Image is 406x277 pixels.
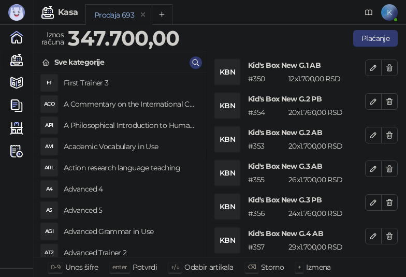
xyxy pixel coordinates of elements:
[41,159,57,176] div: ARL
[246,208,286,219] div: # 356
[248,93,365,105] h4: Kid's Box New G.2 PB
[41,75,57,91] div: FT
[286,208,367,219] div: 24 x 1.760,00 RSD
[246,174,286,185] div: # 355
[94,9,134,21] div: Prodaja 693
[261,260,284,274] div: Storno
[41,96,57,112] div: ACO
[215,127,240,152] div: KBN
[54,56,104,68] div: Sve kategorije
[8,4,25,21] img: Logo
[360,4,377,21] a: Dokumentacija
[215,194,240,219] div: KBN
[39,28,66,49] div: Iznos računa
[184,260,233,274] div: Odabir artikala
[34,72,206,257] div: grid
[64,96,198,112] h4: A Commentary on the International Convent on Civil and Political Rights
[64,138,198,155] h4: Academic Vocabulary in Use
[41,117,57,134] div: API
[64,223,198,240] h4: Advanced Grammar in Use
[248,228,365,239] h4: Kid's Box New G.4 AB
[246,140,286,152] div: # 353
[41,244,57,261] div: AT2
[248,127,365,138] h4: Kid's Box New G.2 AB
[58,8,78,17] div: Kasa
[65,260,98,274] div: Unos šifre
[64,181,198,197] h4: Advanced 4
[215,60,240,84] div: KBN
[381,4,398,21] span: K
[248,194,365,206] h4: Kid's Box New G.3 PB
[246,241,286,253] div: # 357
[64,159,198,176] h4: Action research language teaching
[246,73,286,84] div: # 350
[246,107,286,118] div: # 354
[286,107,367,118] div: 20 x 1.760,00 RSD
[51,263,60,271] span: 0-9
[41,181,57,197] div: A4
[353,30,398,47] button: Plaćanje
[64,202,198,218] h4: Advanced 5
[286,241,367,253] div: 29 x 1.700,00 RSD
[171,263,179,271] span: ↑/↓
[136,10,150,19] button: remove
[286,73,367,84] div: 12 x 1.700,00 RSD
[64,244,198,261] h4: Advanced Trainer 2
[68,25,180,51] strong: 347.700,00
[64,117,198,134] h4: A Philosophical Introduction to Human Rights
[215,93,240,118] div: KBN
[215,161,240,185] div: KBN
[286,174,367,185] div: 26 x 1.700,00 RSD
[215,228,240,253] div: KBN
[41,202,57,218] div: A5
[64,75,198,91] h4: First Trainer 3
[298,263,301,271] span: +
[248,161,365,172] h4: Kid's Box New G.3 AB
[248,263,256,271] span: ⌫
[41,223,57,240] div: AGI
[112,263,127,271] span: enter
[286,140,367,152] div: 20 x 1.700,00 RSD
[248,60,365,71] h4: Kid's Box New G.1 AB
[41,138,57,155] div: AVI
[133,260,157,274] div: Potvrdi
[152,4,172,25] button: Add tab
[306,260,330,274] div: Izmena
